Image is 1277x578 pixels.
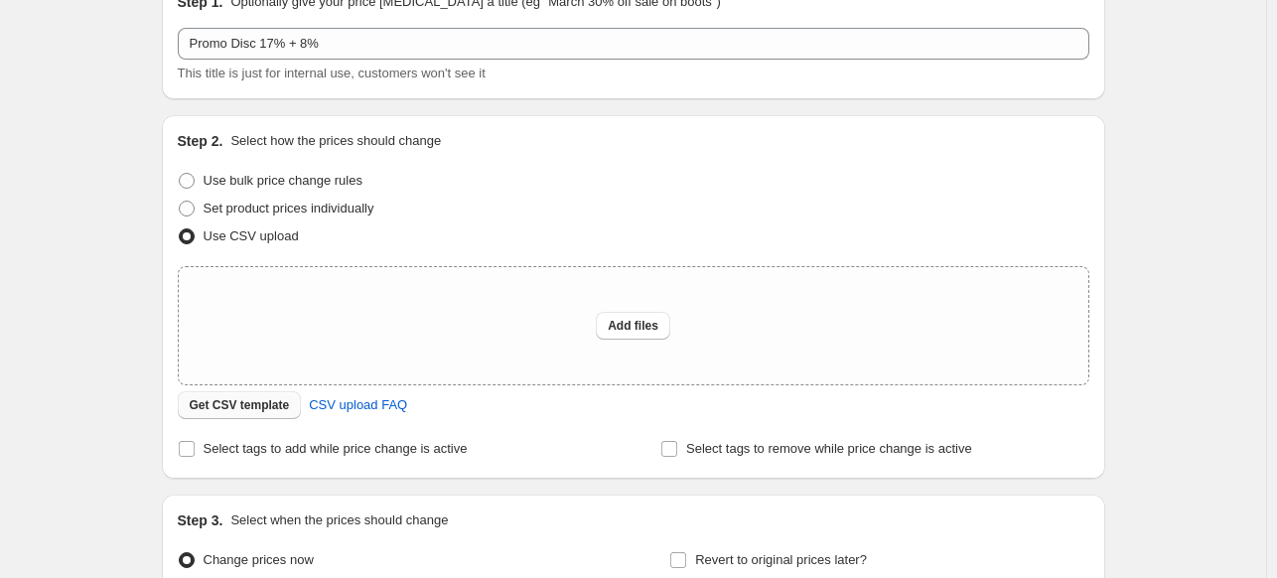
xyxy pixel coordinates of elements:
p: Select how the prices should change [230,131,441,151]
span: Change prices now [204,552,314,567]
a: CSV upload FAQ [297,389,419,421]
span: Use bulk price change rules [204,173,362,188]
span: Use CSV upload [204,228,299,243]
span: Revert to original prices later? [695,552,867,567]
span: CSV upload FAQ [309,395,407,415]
p: Select when the prices should change [230,510,448,530]
span: Add files [608,318,658,334]
h2: Step 3. [178,510,223,530]
button: Add files [596,312,670,340]
span: Set product prices individually [204,201,374,216]
span: Select tags to remove while price change is active [686,441,972,456]
span: This title is just for internal use, customers won't see it [178,66,486,80]
button: Get CSV template [178,391,302,419]
span: Get CSV template [190,397,290,413]
span: Select tags to add while price change is active [204,441,468,456]
input: 30% off holiday sale [178,28,1089,60]
h2: Step 2. [178,131,223,151]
